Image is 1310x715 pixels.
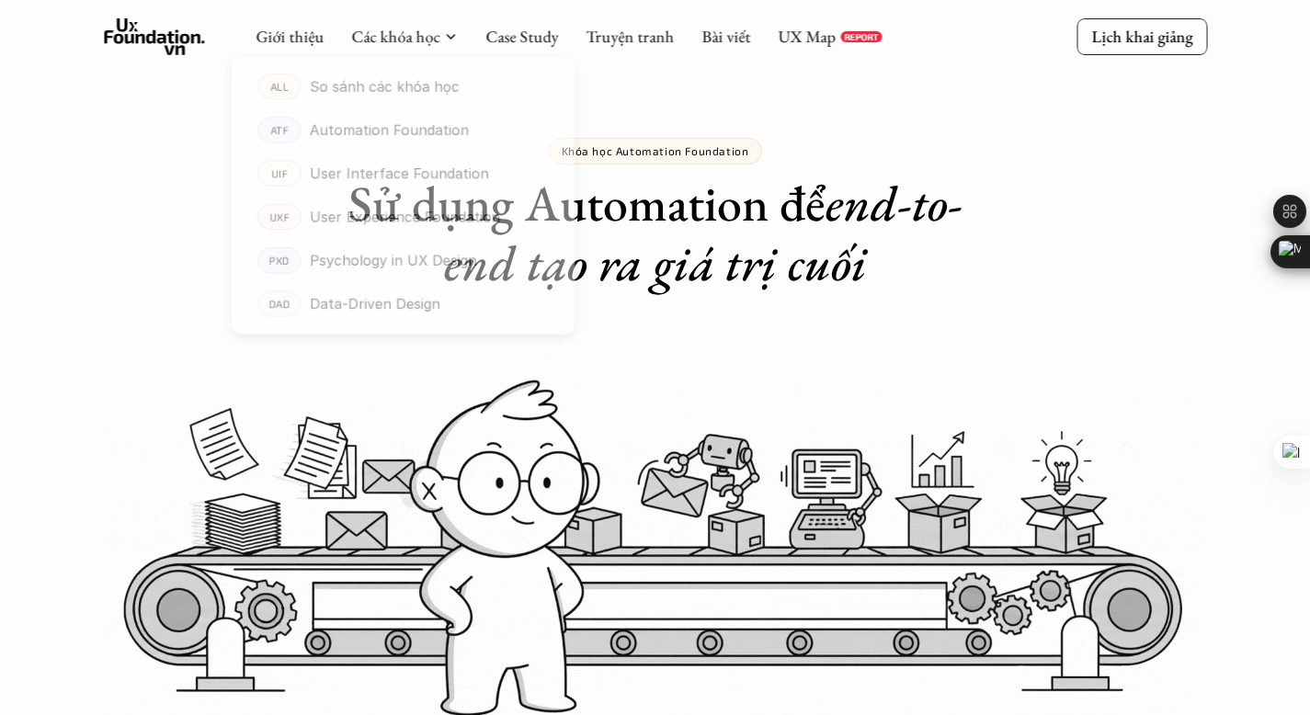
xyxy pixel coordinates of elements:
[701,26,750,47] a: Bài viết
[51,29,90,44] div: v 4.0.25
[310,74,460,100] p: So sánh các khóa học
[485,26,558,47] a: Case Study
[310,290,440,317] p: Data-Driven Design
[256,26,324,47] a: Giới thiệu
[1076,18,1207,54] a: Lịch khai giảng
[310,204,500,231] p: User Experience Foundation
[844,31,878,42] p: REPORT
[271,167,288,180] p: UIF
[231,64,574,108] a: ALLSo sánh các khóa học
[310,247,477,274] p: Psychology in UX Design
[268,254,290,267] p: PXD
[231,195,574,238] a: UXFUser Experience Foundation
[351,26,439,47] a: Các khóa học
[586,26,674,47] a: Truyện tranh
[269,210,290,223] p: UXF
[778,26,836,47] a: UX Map
[444,171,963,295] em: end-to-end tạo ra giá trị cuối
[270,80,289,93] p: ALL
[183,107,198,121] img: tab_keywords_by_traffic_grey.svg
[70,108,165,120] div: Domain Overview
[231,282,574,325] a: DADData-Driven Design
[314,174,996,293] h1: Sử dụng Automation để
[562,144,749,157] p: Khóa học Automation Foundation
[50,107,64,121] img: tab_domain_overview_orange.svg
[310,160,489,187] p: User Interface Foundation
[1091,26,1192,47] p: Lịch khai giảng
[29,48,44,62] img: website_grey.svg
[231,108,574,152] a: ATFAutomation Foundation
[203,108,310,120] div: Keywords by Traffic
[231,152,574,195] a: UIFUser Interface Foundation
[29,29,44,44] img: logo_orange.svg
[310,117,469,143] p: Automation Foundation
[840,31,882,42] a: REPORT
[270,124,289,137] p: ATF
[231,239,574,282] a: PXDPsychology in UX Design
[48,48,202,62] div: Domain: [DOMAIN_NAME]
[268,298,290,311] p: DAD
